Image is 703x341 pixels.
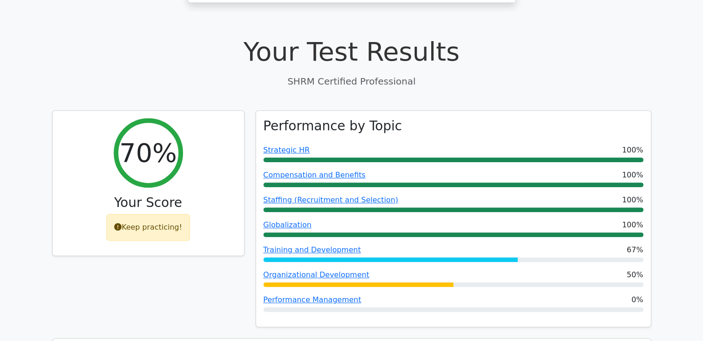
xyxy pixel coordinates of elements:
[52,74,651,88] p: SHRM Certified Professional
[622,219,643,231] span: 100%
[263,170,366,179] a: Compensation and Benefits
[622,195,643,206] span: 100%
[119,137,177,168] h2: 70%
[631,294,643,305] span: 0%
[263,270,369,279] a: Organizational Development
[263,245,361,254] a: Training and Development
[263,146,310,154] a: Strategic HR
[263,118,402,134] h3: Performance by Topic
[263,220,312,229] a: Globalization
[627,244,643,256] span: 67%
[622,170,643,181] span: 100%
[60,195,237,211] h3: Your Score
[263,295,361,304] a: Performance Management
[106,214,190,241] div: Keep practicing!
[622,145,643,156] span: 100%
[627,269,643,280] span: 50%
[263,195,398,204] a: Staffing (Recruitment and Selection)
[52,36,651,67] h1: Your Test Results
